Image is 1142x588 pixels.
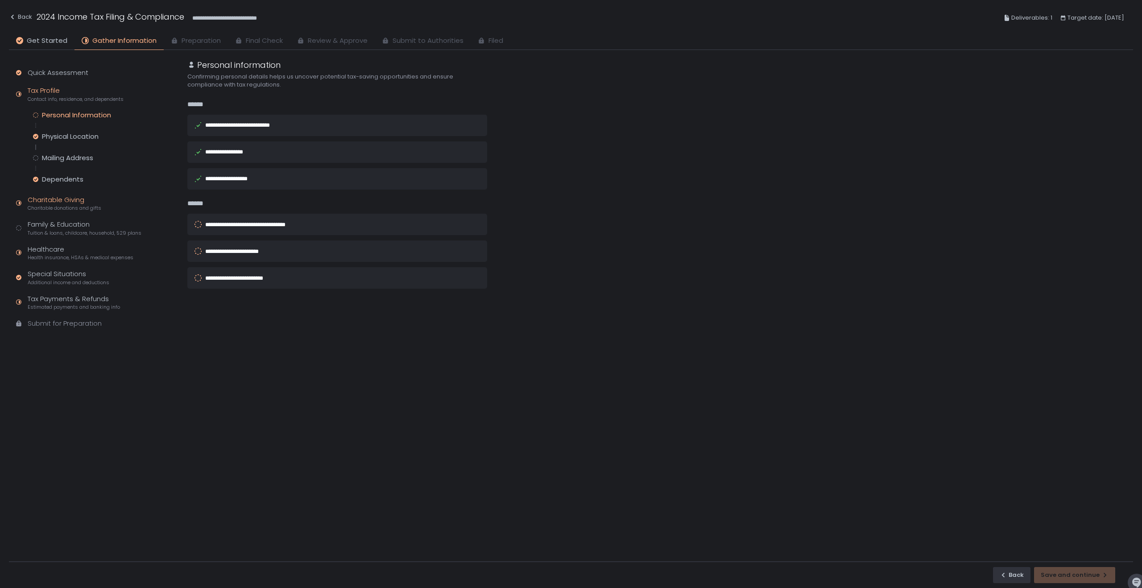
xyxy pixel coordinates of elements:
span: Filed [488,36,503,46]
div: Back [1000,571,1024,579]
div: Personal Information [42,111,111,120]
div: Submit for Preparation [28,319,102,329]
div: Quick Assessment [28,68,88,78]
div: Dependents [42,175,83,184]
span: Review & Approve [308,36,368,46]
div: Physical Location [42,132,99,141]
span: Deliverables: 1 [1011,12,1052,23]
div: Charitable Giving [28,195,101,212]
h1: 2024 Income Tax Filing & Compliance [37,11,184,23]
div: Tax Payments & Refunds [28,294,120,311]
div: Back [9,12,32,22]
span: Health insurance, HSAs & medical expenses [28,254,133,261]
span: Preparation [182,36,221,46]
span: Submit to Authorities [393,36,463,46]
span: Get Started [27,36,67,46]
h1: Personal information [197,59,281,71]
span: Contact info, residence, and dependents [28,96,124,103]
div: Healthcare [28,244,133,261]
div: Confirming personal details helps us uncover potential tax-saving opportunities and ensure compli... [187,73,487,89]
button: Back [993,567,1030,583]
span: Additional income and deductions [28,279,109,286]
div: Mailing Address [42,153,93,162]
span: Gather Information [92,36,157,46]
button: Back [9,11,32,25]
span: Tuition & loans, childcare, household, 529 plans [28,230,141,236]
span: Final Check [246,36,283,46]
span: Estimated payments and banking info [28,304,120,311]
div: Family & Education [28,219,141,236]
div: Tax Profile [28,86,124,103]
span: Charitable donations and gifts [28,205,101,211]
span: Target date: [DATE] [1068,12,1124,23]
div: Special Situations [28,269,109,286]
